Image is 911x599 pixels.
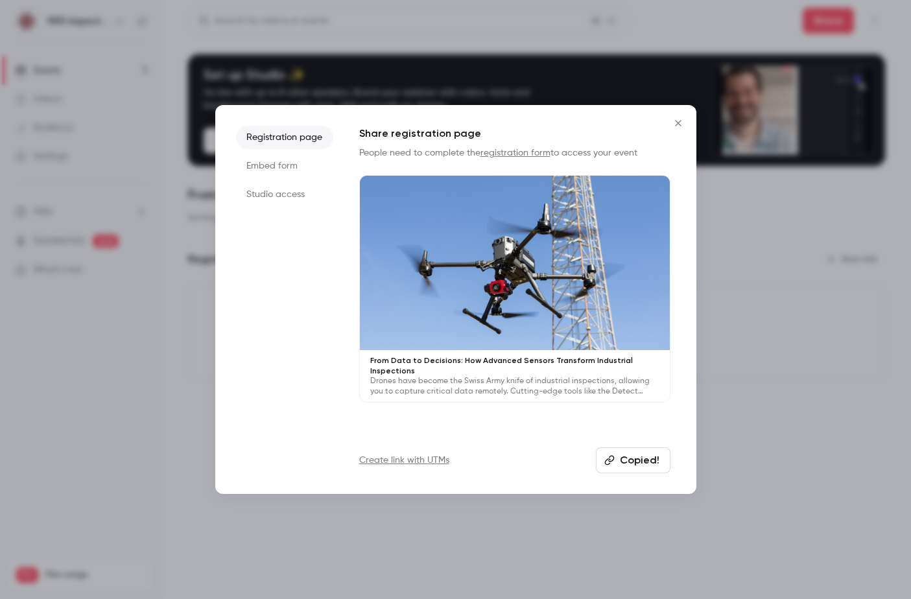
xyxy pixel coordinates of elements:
[596,447,670,473] button: Copied!
[236,126,333,149] li: Registration page
[236,154,333,178] li: Embed form
[370,376,659,397] p: Drones have become the Swiss Army knife of industrial inspections, allowing you to capture critic...
[370,355,659,376] p: From Data to Decisions: How Advanced Sensors Transform Industrial Inspections
[236,183,333,206] li: Studio access
[359,175,670,403] a: From Data to Decisions: How Advanced Sensors Transform Industrial InspectionsDrones have become t...
[359,147,670,159] p: People need to complete the to access your event
[359,126,670,141] h1: Share registration page
[665,110,691,136] button: Close
[359,454,449,467] a: Create link with UTMs
[480,148,550,158] a: registration form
